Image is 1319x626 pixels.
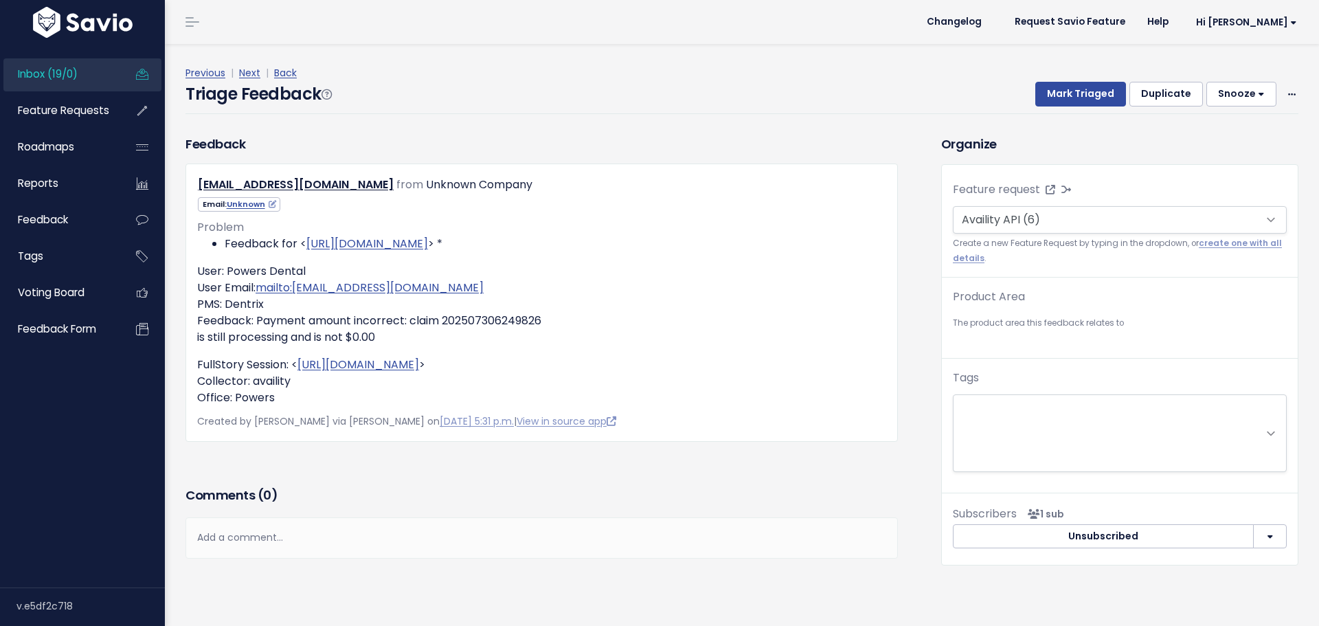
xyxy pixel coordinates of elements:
[953,238,1282,263] a: create one with all details
[197,414,616,428] span: Created by [PERSON_NAME] via [PERSON_NAME] on |
[953,289,1025,305] label: Product Area
[18,285,84,300] span: Voting Board
[1136,12,1180,32] a: Help
[263,487,271,504] span: 0
[953,316,1287,331] small: The product area this feedback relates to
[18,67,78,81] span: Inbox (19/0)
[256,280,484,295] a: mailto:[EMAIL_ADDRESS][DOMAIN_NAME]
[3,58,114,90] a: Inbox (19/0)
[953,370,979,386] label: Tags
[18,212,68,227] span: Feedback
[941,135,1298,153] h3: Organize
[197,357,886,406] p: FullStory Session: < > Collector: availity Office: Powers
[927,17,982,27] span: Changelog
[18,249,43,263] span: Tags
[274,66,297,80] a: Back
[396,177,423,192] span: from
[198,197,280,212] span: Email:
[953,506,1017,522] span: Subscribers
[185,517,898,558] div: Add a comment...
[1196,17,1297,27] span: Hi [PERSON_NAME]
[185,486,898,505] h3: Comments ( )
[185,82,331,107] h4: Triage Feedback
[225,236,886,252] li: Feedback for < > *
[197,219,244,235] span: Problem
[228,66,236,80] span: |
[227,199,276,210] a: Unknown
[3,313,114,345] a: Feedback form
[306,236,428,251] a: [URL][DOMAIN_NAME]
[1206,82,1276,107] button: Snooze
[1035,82,1126,107] button: Mark Triaged
[953,181,1040,198] label: Feature request
[517,414,616,428] a: View in source app
[1129,82,1203,107] button: Duplicate
[3,168,114,199] a: Reports
[263,66,271,80] span: |
[185,66,225,80] a: Previous
[3,241,114,272] a: Tags
[30,7,136,38] img: logo-white.9d6f32f41409.svg
[1022,507,1064,521] span: <p><strong>Subscribers</strong><br><br> - Ilkay Kucuk<br> </p>
[3,95,114,126] a: Feature Requests
[297,357,419,372] a: [URL][DOMAIN_NAME]
[953,236,1287,266] small: Create a new Feature Request by typing in the dropdown, or .
[198,177,394,192] a: [EMAIL_ADDRESS][DOMAIN_NAME]
[18,103,109,118] span: Feature Requests
[197,263,886,346] p: User: Powers Dental User Email: PMS: Dentrix Feedback: Payment amount incorrect: claim 2025073062...
[3,277,114,309] a: Voting Board
[953,524,1254,549] button: Unsubscribed
[18,176,58,190] span: Reports
[18,139,74,154] span: Roadmaps
[1180,12,1308,33] a: Hi [PERSON_NAME]
[185,135,245,153] h3: Feedback
[18,322,96,336] span: Feedback form
[426,175,532,195] div: Unknown Company
[1004,12,1136,32] a: Request Savio Feature
[239,66,260,80] a: Next
[3,204,114,236] a: Feedback
[440,414,514,428] a: [DATE] 5:31 p.m.
[16,588,165,624] div: v.e5df2c718
[3,131,114,163] a: Roadmaps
